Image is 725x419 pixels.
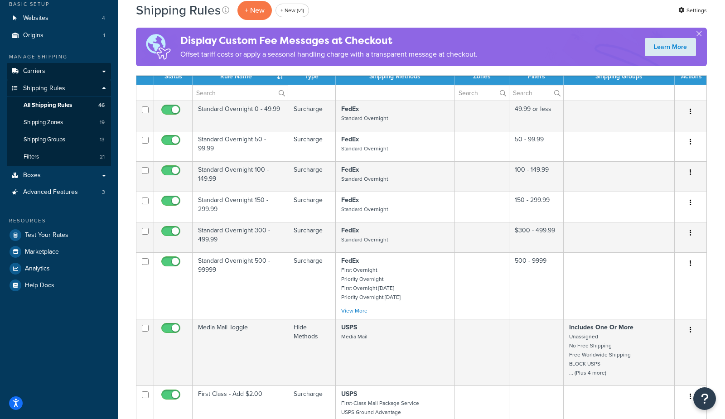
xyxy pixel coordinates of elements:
li: Websites [7,10,111,27]
span: Carriers [23,67,45,75]
a: + New (v1) [275,4,309,17]
span: Origins [23,32,43,39]
strong: FedEx [341,226,359,235]
small: Standard Overnight [341,205,388,213]
span: Shipping Zones [24,119,63,126]
a: Origins 1 [7,27,111,44]
th: Filters [509,68,564,85]
td: Surcharge [288,222,336,252]
td: $300 - 499.99 [509,222,564,252]
a: Websites 4 [7,10,111,27]
h1: Shipping Rules [136,1,221,19]
input: Search [509,85,563,101]
td: Hide Methods [288,319,336,385]
span: 4 [102,14,105,22]
small: Standard Overnight [341,144,388,153]
small: Standard Overnight [341,114,388,122]
strong: FedEx [341,256,359,265]
td: 50 - 99.99 [509,131,564,161]
a: Analytics [7,260,111,277]
span: Analytics [25,265,50,273]
a: View More [341,307,367,315]
a: Shipping Zones 19 [7,114,111,131]
img: duties-banner-06bc72dcb5fe05cb3f9472aba00be2ae8eb53ab6f0d8bb03d382ba314ac3c341.png [136,28,180,66]
th: Actions [675,68,706,85]
small: First Overnight Priority Overnight First Overnight [DATE] Priority Overnight [DATE] [341,266,401,301]
a: Shipping Rules [7,80,111,97]
td: Standard Overnight 100 - 149.99 [193,161,288,192]
th: Status [154,68,193,85]
a: Marketplace [7,244,111,260]
a: Carriers [7,63,111,80]
span: 46 [98,101,105,109]
li: Shipping Groups [7,131,111,148]
a: Settings [678,4,707,17]
span: Advanced Features [23,188,78,196]
td: Surcharge [288,252,336,319]
input: Search [193,85,288,101]
li: Origins [7,27,111,44]
li: Filters [7,149,111,165]
a: Test Your Rates [7,227,111,243]
th: Zones [455,68,510,85]
th: Rule Name : activate to sort column ascending [193,68,288,85]
p: Offset tariff costs or apply a seasonal handling charge with a transparent message at checkout. [180,48,478,61]
th: Shipping Methods [336,68,455,85]
a: Advanced Features 3 [7,184,111,201]
span: Boxes [23,172,41,179]
td: Surcharge [288,101,336,131]
span: Websites [23,14,48,22]
strong: USPS [341,323,357,332]
span: Test Your Rates [25,231,68,239]
td: Standard Overnight 150 - 299.99 [193,192,288,222]
li: Help Docs [7,277,111,294]
h4: Display Custom Fee Messages at Checkout [180,33,478,48]
td: Surcharge [288,131,336,161]
strong: USPS [341,389,357,399]
small: Media Mail [341,332,367,341]
button: Open Resource Center [693,387,716,410]
strong: FedEx [341,135,359,144]
a: Learn More [645,38,696,56]
small: First-Class Mail Package Service USPS Ground Advantage [341,399,419,416]
td: 49.99 or less [509,101,564,131]
td: 150 - 299.99 [509,192,564,222]
span: Shipping Groups [24,136,65,144]
td: 100 - 149.99 [509,161,564,192]
span: Marketplace [25,248,59,256]
span: 1 [103,32,105,39]
span: Help Docs [25,282,54,289]
span: 19 [100,119,105,126]
strong: FedEx [341,195,359,205]
p: + New [237,1,272,19]
span: 13 [100,136,105,144]
span: Filters [24,153,39,161]
span: All Shipping Rules [24,101,72,109]
strong: FedEx [341,165,359,174]
small: Standard Overnight [341,236,388,244]
li: All Shipping Rules [7,97,111,114]
span: 21 [100,153,105,161]
input: Search [455,85,509,101]
span: 3 [102,188,105,196]
td: Surcharge [288,192,336,222]
td: Surcharge [288,161,336,192]
td: Standard Overnight 500 - 99999 [193,252,288,319]
td: Media Mail Toggle [193,319,288,385]
th: Shipping Groups [564,68,675,85]
td: 500 - 9999 [509,252,564,319]
th: Type [288,68,336,85]
a: Filters 21 [7,149,111,165]
li: Boxes [7,167,111,184]
td: Standard Overnight 50 - 99.99 [193,131,288,161]
a: Shipping Groups 13 [7,131,111,148]
li: Advanced Features [7,184,111,201]
strong: FedEx [341,104,359,114]
td: Standard Overnight 300 - 499.99 [193,222,288,252]
div: Resources [7,217,111,225]
strong: Includes One Or More [569,323,633,332]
